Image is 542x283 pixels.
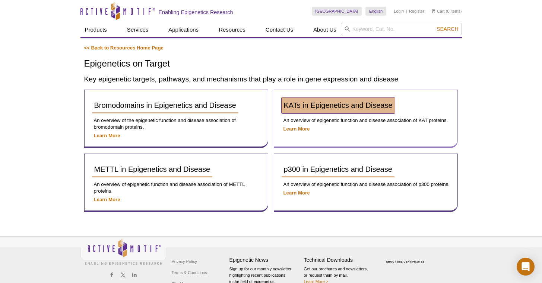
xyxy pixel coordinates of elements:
a: Products [80,23,111,37]
h2: Key epigenetic targets, pathways, and mechanisms that play a role in gene expression and disease [84,74,458,84]
a: << Back to Resources Home Page [84,45,164,51]
a: Cart [432,9,445,14]
a: Login [394,9,404,14]
li: (0 items) [432,7,462,16]
a: Contact Us [261,23,298,37]
span: Bromodomains in Epigenetics and Disease [94,101,236,109]
input: Keyword, Cat. No. [341,23,462,35]
p: An overview of epigenetic function and disease association of KAT proteins. [282,117,450,124]
a: ABOUT SSL CERTIFICATES [386,260,425,263]
a: Terms & Conditions [170,267,209,278]
a: KATs in Epigenetics and Disease [282,97,395,113]
a: English [365,7,386,16]
p: An overview of epigenetic function and disease association of METTL proteins. [92,181,260,194]
h2: Enabling Epigenetics Research [159,9,233,16]
a: Services [123,23,153,37]
a: Applications [164,23,203,37]
a: Learn More [283,190,310,196]
span: METTL in Epigenetics and Disease [94,165,210,173]
a: Register [409,9,424,14]
span: p300 in Epigenetics and Disease [284,165,392,173]
a: Privacy Policy [170,256,199,267]
a: Learn More [283,126,310,132]
h4: Technical Downloads [304,257,375,263]
img: Active Motif, [80,237,166,267]
span: KATs in Epigenetics and Disease [284,101,393,109]
a: Learn More [94,133,120,138]
a: METTL in Epigenetics and Disease [92,161,213,177]
h4: Epigenetic News [229,257,300,263]
a: [GEOGRAPHIC_DATA] [312,7,362,16]
p: An overview of the epigenetic function and disease association of bromodomain proteins. [92,117,260,131]
a: Learn More [94,197,120,202]
h1: Epigenetics on Target [84,59,458,70]
div: Open Intercom Messenger [517,258,535,276]
a: Resources [214,23,250,37]
a: Bromodomains in Epigenetics and Disease [92,97,238,113]
table: Click to Verify - This site chose Symantec SSL for secure e-commerce and confidential communicati... [378,250,434,266]
img: Your Cart [432,9,435,13]
a: About Us [309,23,341,37]
button: Search [434,26,460,32]
a: p300 in Epigenetics and Disease [282,161,394,177]
span: Search [437,26,458,32]
p: An overview of epigenetic function and disease association of p300 proteins. [282,181,450,188]
li: | [406,7,407,16]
